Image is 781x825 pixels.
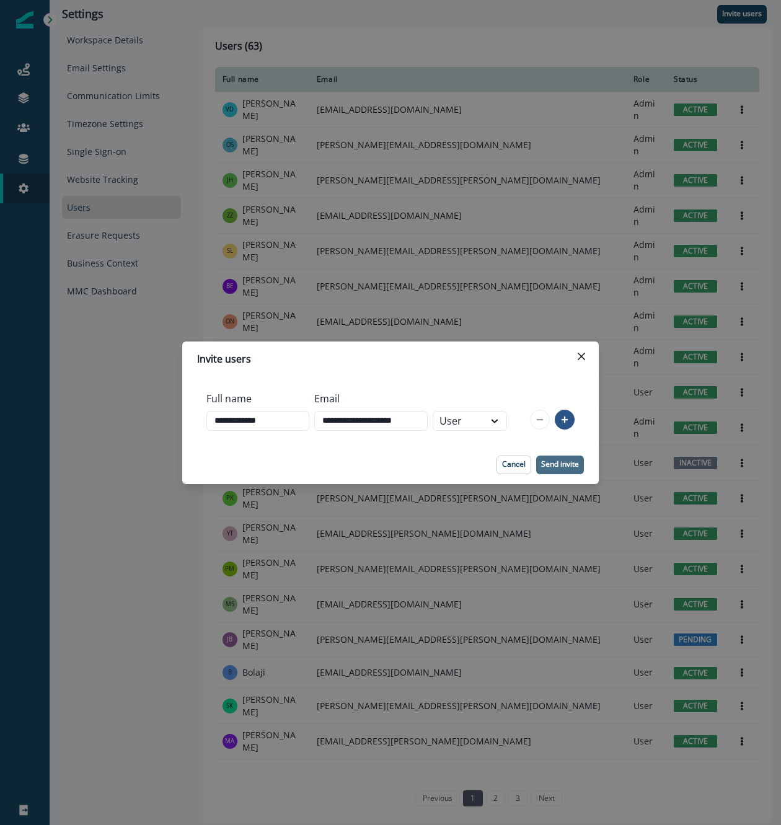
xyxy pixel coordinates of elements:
button: Close [571,346,591,366]
p: Full name [206,391,252,406]
button: Send invite [536,456,584,474]
p: Email [314,391,340,406]
p: Send invite [541,460,579,469]
div: User [439,413,478,428]
p: Cancel [502,460,526,469]
button: add-row [555,410,575,430]
button: remove-row [530,410,550,430]
button: Cancel [496,456,531,474]
p: Invite users [197,351,251,366]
